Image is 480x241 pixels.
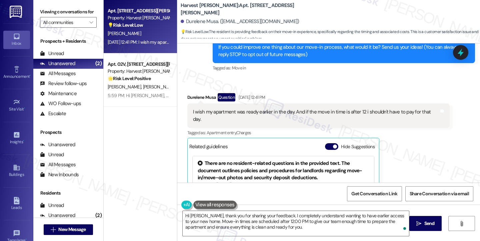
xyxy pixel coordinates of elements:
a: Inbox [3,31,30,49]
div: All Messages [40,161,76,168]
textarea: To enrich screen reader interactions, please activate Accessibility in Grammarly extension settings [183,211,409,236]
div: Unread [40,151,64,158]
strong: 💡 Risk Level: Low [108,22,143,28]
i:  [416,221,421,226]
span: Move in [232,65,246,71]
a: Insights • [3,129,30,147]
div: Related guidelines [189,143,228,153]
div: Unread [40,50,64,57]
div: Property: Harvest [PERSON_NAME] [108,14,169,21]
i:  [89,20,93,25]
div: Prospects [33,129,103,136]
div: Tagged as: [187,128,450,138]
div: [DATE] 12:41 PM: I wish my apartment was ready earlier in the day. And if the move in time is aft... [108,39,366,45]
div: Residents [33,190,103,197]
div: Unanswered [40,60,75,67]
button: Share Conversation via email [405,186,473,201]
span: [PERSON_NAME] [108,30,141,36]
a: Buildings [3,162,30,180]
div: Review follow-ups [40,80,87,87]
label: Hide Suggestions [341,143,375,150]
div: Hi Durelene! We're so glad you chose Harvest [PERSON_NAME]! We would love to improve your move-in... [218,37,464,58]
div: Tagged as: [213,63,475,73]
div: (2) [94,58,103,69]
strong: 🌟 Risk Level: Positive [108,75,151,81]
div: [DATE] 12:41 PM [237,94,265,101]
span: • [24,106,25,110]
i:  [51,227,56,232]
i:  [459,221,464,226]
span: New Message [58,226,86,233]
div: Unread [40,202,64,209]
img: ResiDesk Logo [10,6,23,18]
span: • [23,139,24,143]
b: Harvest [PERSON_NAME]: Apt. [STREET_ADDRESS][PERSON_NAME] [181,2,314,16]
strong: 💡 Risk Level: Low [181,29,209,34]
input: All communities [43,17,86,28]
a: Site Visit • [3,96,30,114]
div: I wish my apartment was ready earlier in the day. And if the move in time is after 12 i shouldn't... [193,108,439,123]
div: WO Follow-ups [40,100,81,107]
div: Unanswered [40,141,75,148]
div: Apt. [STREET_ADDRESS][PERSON_NAME] [108,7,169,14]
div: There are no resident-related questions in the provided text. The document outlines policies and ... [198,160,369,181]
button: New Message [44,224,93,235]
span: Get Conversation Link [351,190,397,197]
span: [PERSON_NAME] [108,84,143,90]
span: • [30,73,31,78]
a: Leads [3,195,30,213]
div: New Inbounds [40,171,79,178]
button: Send [409,216,442,231]
div: Escalate [40,110,66,117]
div: (2) [94,210,103,221]
div: Unanswered [40,212,75,219]
div: Question [218,93,235,101]
div: Created [DATE] [198,182,369,189]
span: Share Conversation via email [410,190,469,197]
div: Apt. 02V, [STREET_ADDRESS][PERSON_NAME] [108,61,169,68]
div: All Messages [40,70,76,77]
span: Apartment entry , [207,130,237,136]
div: Maintenance [40,90,77,97]
span: : The resident is providing feedback on their move-in experience, specifically regarding the timi... [181,28,480,43]
label: Viewing conversations for [40,7,97,17]
div: Property: Harvest [PERSON_NAME] [108,68,169,75]
button: Get Conversation Link [347,186,402,201]
div: Durelene Musa [187,93,450,104]
div: Durelene Musa. ([EMAIL_ADDRESS][DOMAIN_NAME]) [181,18,299,25]
span: Charges [236,130,251,136]
div: Prospects + Residents [33,38,103,45]
span: [PERSON_NAME] [143,84,176,90]
span: Send [424,220,435,227]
